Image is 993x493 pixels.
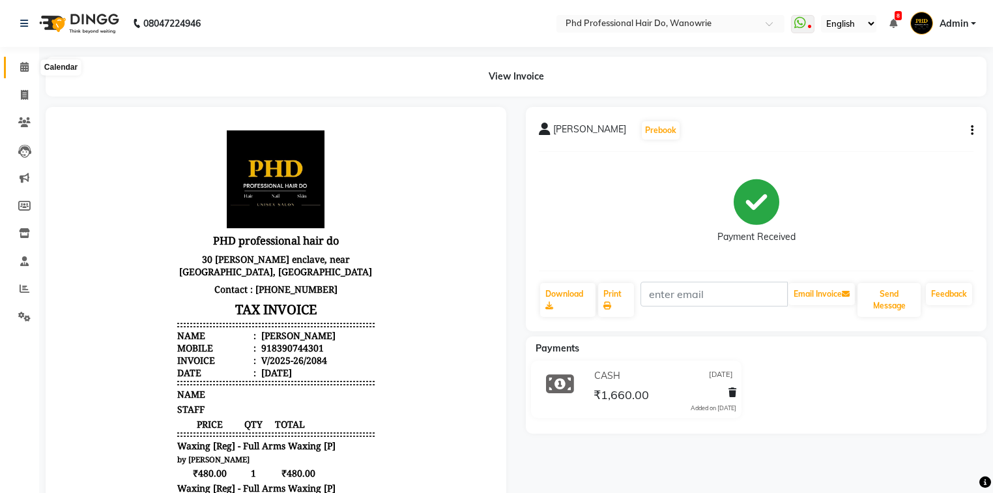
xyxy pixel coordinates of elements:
p: Contact : [PHONE_NUMBER] [119,160,315,178]
a: Download [540,283,596,317]
span: [PERSON_NAME] [553,123,626,141]
span: ₹480.00 [119,347,184,359]
h3: PHD professional hair do [119,111,315,130]
span: ₹700.00 [119,432,184,444]
span: : [195,209,197,222]
button: Prebook [642,121,680,140]
div: View Invoice [46,57,986,97]
span: TOTAL [205,298,257,310]
div: ₹1,660.00 [265,480,316,492]
div: 918390744301 [200,222,265,234]
p: 30 [PERSON_NAME] enclave, near [GEOGRAPHIC_DATA], [GEOGRAPHIC_DATA] [119,130,315,160]
img: logo [33,5,122,42]
span: 1 [184,432,205,444]
div: NET [119,465,137,477]
div: [PERSON_NAME] [200,209,277,222]
div: ₹1,660.00 [265,465,316,477]
a: Print [598,283,634,317]
span: Waxing [Reg] - Full Arms Waxing [P] [119,320,277,332]
small: by [PERSON_NAME], [PERSON_NAME] [119,419,256,429]
div: Mobile [119,222,197,234]
div: ₹1,660.00 [265,450,316,462]
span: NAME [119,268,147,280]
div: GRAND TOTAL [119,480,184,492]
div: Payment Received [717,230,796,244]
span: CASH [594,369,620,383]
span: Waxing [Reg] - Full Arms Waxing [P] [119,362,277,374]
h3: TAX INVOICE [119,178,315,201]
button: Email Invoice [788,283,855,305]
b: 08047224946 [143,5,201,42]
div: Date [119,246,197,259]
span: Nail Art - Natural Nail Gel Polish [119,404,259,417]
div: Name [119,209,197,222]
div: V/2025-26/2084 [200,234,268,246]
span: PRICE [119,298,184,310]
img: Admin [910,12,933,35]
span: ₹480.00 [119,389,184,402]
input: enter email [640,282,788,306]
span: Admin [940,17,968,31]
div: [DATE] [200,246,233,259]
span: : [195,234,197,246]
div: Invoice [119,234,197,246]
a: 8 [889,18,897,29]
img: file_1721240005860.jpg [168,10,266,108]
div: Calendar [41,60,81,76]
span: : [195,246,197,259]
span: ₹700.00 [205,432,257,444]
span: Payments [536,342,579,354]
span: : [195,222,197,234]
button: Send Message [857,283,921,317]
span: [DATE] [709,369,733,383]
div: SUBTOTAL [119,450,166,462]
span: 8 [895,11,902,20]
span: STAFF [119,283,146,295]
span: 1 [184,389,205,402]
span: 1 [184,347,205,359]
small: by [PERSON_NAME] [119,377,191,387]
a: Feedback [926,283,972,305]
small: by [PERSON_NAME] [119,335,191,344]
span: ₹1,660.00 [594,387,649,406]
span: QTY [184,298,205,310]
span: ₹480.00 [205,389,257,402]
span: ₹480.00 [205,347,257,359]
div: Added on [DATE] [691,404,736,413]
